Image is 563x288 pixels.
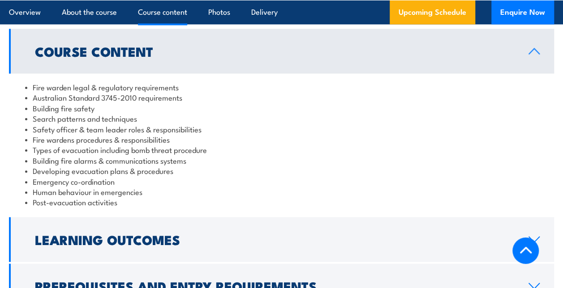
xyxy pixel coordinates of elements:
li: Human behaviour in emergencies [25,186,538,197]
a: Learning Outcomes [9,217,554,262]
li: Safety officer & team leader roles & responsibilities [25,124,538,134]
h2: Course Content [35,45,514,57]
li: Types of evacuation including bomb threat procedure [25,144,538,155]
li: Fire wardens procedures & responsibilities [25,134,538,144]
h2: Learning Outcomes [35,233,514,245]
a: Course Content [9,29,554,74]
li: Fire warden legal & regulatory requirements [25,82,538,92]
li: Building fire alarms & communications systems [25,155,538,165]
li: Australian Standard 3745-2010 requirements [25,92,538,102]
li: Building fire safety [25,103,538,113]
li: Search patterns and techniques [25,113,538,123]
li: Post-evacuation activities [25,197,538,207]
li: Emergency co-ordination [25,176,538,186]
li: Developing evacuation plans & procedures [25,165,538,176]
